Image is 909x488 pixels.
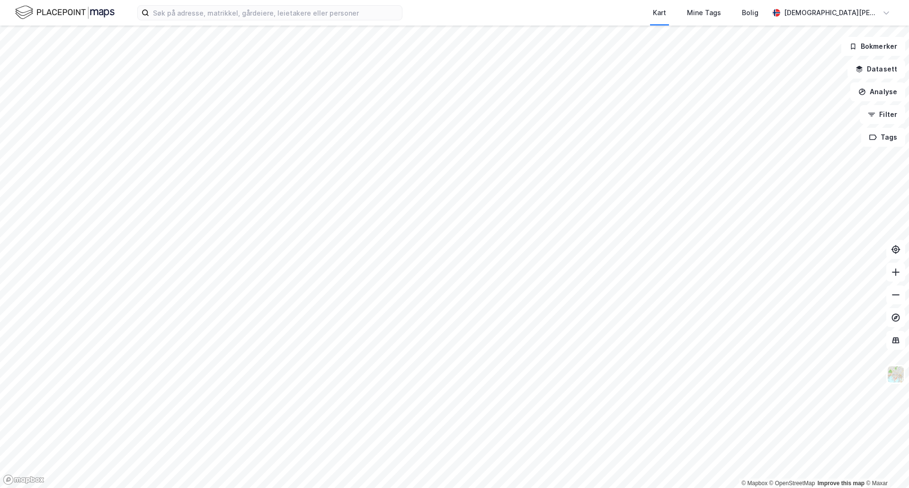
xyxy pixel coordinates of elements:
[15,4,115,21] img: logo.f888ab2527a4732fd821a326f86c7f29.svg
[653,7,666,18] div: Kart
[860,105,905,124] button: Filter
[818,480,864,487] a: Improve this map
[847,60,905,79] button: Datasett
[784,7,879,18] div: [DEMOGRAPHIC_DATA][PERSON_NAME]
[741,480,767,487] a: Mapbox
[149,6,402,20] input: Søk på adresse, matrikkel, gårdeiere, leietakere eller personer
[841,37,905,56] button: Bokmerker
[862,443,909,488] div: Kontrollprogram for chat
[687,7,721,18] div: Mine Tags
[887,365,905,383] img: Z
[3,474,45,485] a: Mapbox homepage
[862,443,909,488] iframe: Chat Widget
[850,82,905,101] button: Analyse
[742,7,758,18] div: Bolig
[861,128,905,147] button: Tags
[769,480,815,487] a: OpenStreetMap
